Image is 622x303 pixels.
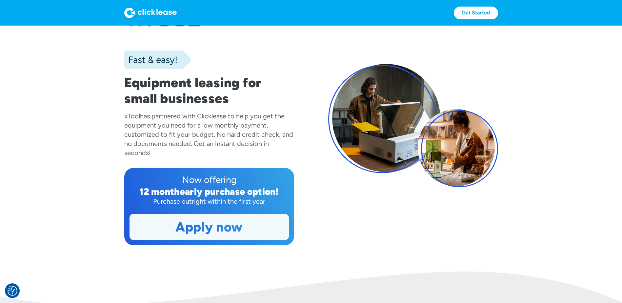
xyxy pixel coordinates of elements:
[124,75,294,106] h1: Equipment leasing for small businesses
[139,186,180,197] div: 12 month
[8,286,17,296] img: Revisit consent button
[130,214,289,240] a: Apply now
[130,197,289,206] div: Purchase outright within the first year
[124,112,293,157] div: has partnered with Clicklease to help you get the equipment you need for a low monthly payment, c...
[454,7,498,19] a: Get Started
[124,53,177,66] div: Fast & easy!
[124,112,140,120] div: xTool
[180,186,279,197] div: early purchase option!
[130,173,289,186] div: Now offering
[8,286,17,296] button: Consent Preferences
[124,8,177,18] img: Logo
